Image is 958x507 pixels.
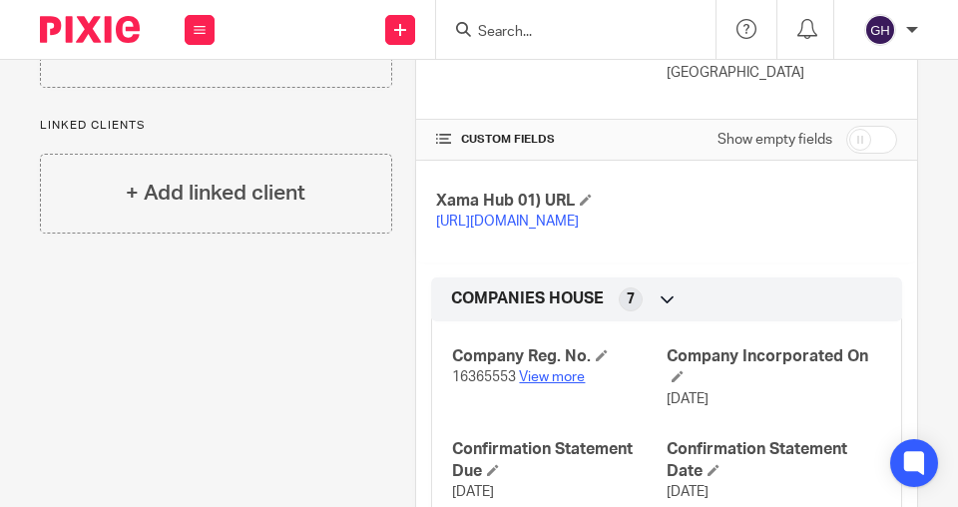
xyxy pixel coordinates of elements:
[452,370,516,384] span: 16365553
[667,485,709,499] span: [DATE]
[627,289,635,309] span: 7
[452,439,667,482] h4: Confirmation Statement Due
[452,346,667,367] h4: Company Reg. No.
[452,485,494,499] span: [DATE]
[476,24,656,42] input: Search
[519,370,585,384] a: View more
[436,132,667,148] h4: CUSTOM FIELDS
[667,439,881,482] h4: Confirmation Statement Date
[864,14,896,46] img: svg%3E
[436,191,667,212] h4: Xama Hub 01) URL
[40,16,140,43] img: Pixie
[667,346,881,389] h4: Company Incorporated On
[667,392,709,406] span: [DATE]
[40,118,392,134] p: Linked clients
[718,130,832,150] label: Show empty fields
[451,288,604,309] span: COMPANIES HOUSE
[436,215,579,229] a: [URL][DOMAIN_NAME]
[126,178,305,209] h4: + Add linked client
[667,63,897,83] p: [GEOGRAPHIC_DATA]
